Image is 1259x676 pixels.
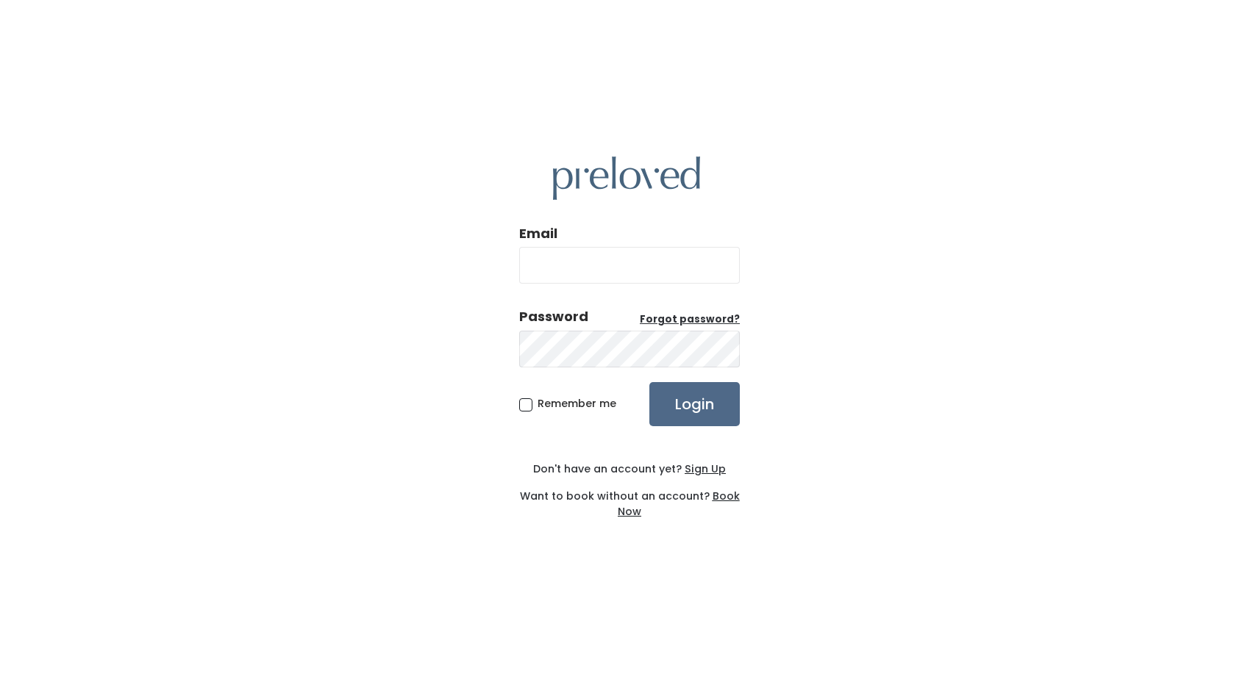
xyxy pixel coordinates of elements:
[519,224,557,243] label: Email
[682,461,726,476] a: Sign Up
[640,312,740,327] a: Forgot password?
[519,307,588,326] div: Password
[553,157,700,200] img: preloved logo
[519,461,740,477] div: Don't have an account yet?
[538,396,616,411] span: Remember me
[685,461,726,476] u: Sign Up
[640,312,740,326] u: Forgot password?
[618,489,740,519] a: Book Now
[519,477,740,519] div: Want to book without an account?
[649,382,740,426] input: Login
